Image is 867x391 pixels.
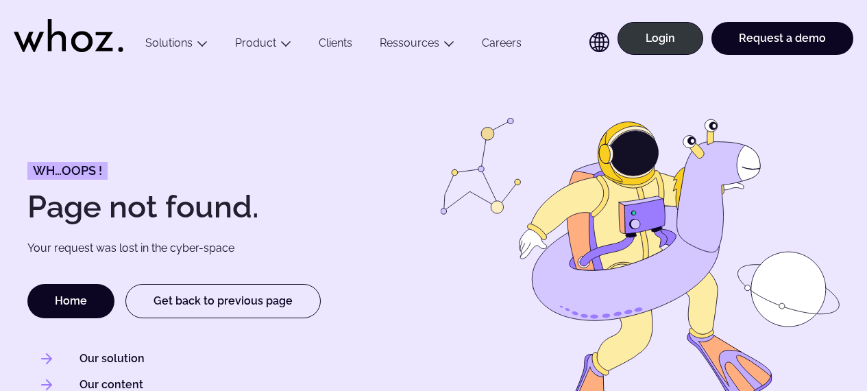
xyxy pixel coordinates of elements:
[80,351,145,366] a: Our solution
[27,191,427,222] h1: Page not found.
[27,284,114,318] a: Home
[618,22,703,55] a: Login
[221,36,305,55] button: Product
[125,284,321,318] a: Get back to previous page
[27,241,387,256] p: Your request was lost in the cyber-space
[132,36,221,55] button: Solutions
[235,36,276,49] a: Product
[305,36,366,55] a: Clients
[380,36,439,49] a: Ressources
[468,36,535,55] a: Careers
[33,165,102,177] span: Wh…oops !
[366,36,468,55] button: Ressources
[711,22,853,55] a: Request a demo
